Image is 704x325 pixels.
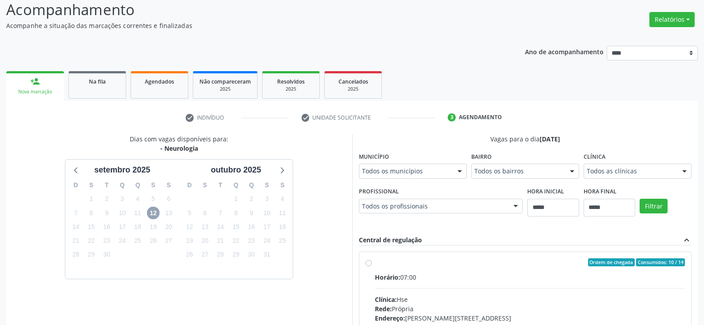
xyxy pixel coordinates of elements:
div: 3 [448,113,456,121]
label: Profissional [359,185,399,199]
div: S [259,178,275,192]
span: quinta-feira, 23 de outubro de 2025 [245,235,258,247]
div: T [213,178,228,192]
span: segunda-feira, 6 de outubro de 2025 [199,207,211,219]
div: Agendamento [459,113,502,121]
span: terça-feira, 14 de outubro de 2025 [214,221,227,233]
span: Clínica: [375,295,397,304]
span: terça-feira, 9 de setembro de 2025 [100,207,113,219]
p: Ano de acompanhamento [525,46,604,57]
span: quarta-feira, 29 de outubro de 2025 [230,249,242,261]
div: Q [115,178,130,192]
div: Central de regulação [359,235,422,245]
span: sábado, 13 de setembro de 2025 [163,207,175,219]
div: Q [130,178,146,192]
div: S [146,178,161,192]
span: sexta-feira, 24 de outubro de 2025 [261,235,273,247]
span: [DATE] [540,135,560,143]
span: domingo, 28 de setembro de 2025 [70,249,82,261]
div: Hse [375,295,685,304]
span: quinta-feira, 11 de setembro de 2025 [131,207,144,219]
span: sábado, 20 de setembro de 2025 [163,221,175,233]
span: Agendados [145,78,174,85]
span: quinta-feira, 2 de outubro de 2025 [245,193,258,205]
span: Todos os municípios [362,167,449,176]
span: domingo, 26 de outubro de 2025 [183,249,196,261]
span: quarta-feira, 3 de setembro de 2025 [116,193,128,205]
span: terça-feira, 7 de outubro de 2025 [214,207,227,219]
span: Todos as clínicas [587,167,673,176]
div: - Neurologia [130,144,228,153]
label: Hora inicial [527,185,564,199]
span: quarta-feira, 15 de outubro de 2025 [230,221,242,233]
span: segunda-feira, 29 de setembro de 2025 [85,249,98,261]
div: [PERSON_NAME][STREET_ADDRESS] [375,313,685,323]
div: 07:00 [375,273,685,282]
span: Resolvidos [277,78,305,85]
button: Relatórios [649,12,695,27]
span: domingo, 12 de outubro de 2025 [183,221,196,233]
span: quarta-feira, 1 de outubro de 2025 [230,193,242,205]
span: Não compareceram [199,78,251,85]
label: Município [359,150,389,164]
div: 2025 [331,86,375,92]
div: setembro 2025 [91,164,154,176]
span: sexta-feira, 31 de outubro de 2025 [261,249,273,261]
span: domingo, 7 de setembro de 2025 [70,207,82,219]
span: segunda-feira, 20 de outubro de 2025 [199,235,211,247]
span: sexta-feira, 3 de outubro de 2025 [261,193,273,205]
span: quarta-feira, 10 de setembro de 2025 [116,207,128,219]
span: terça-feira, 21 de outubro de 2025 [214,235,227,247]
label: Bairro [471,150,492,164]
div: S [197,178,213,192]
span: quinta-feira, 4 de setembro de 2025 [131,193,144,205]
span: quarta-feira, 22 de outubro de 2025 [230,235,242,247]
span: terça-feira, 23 de setembro de 2025 [100,235,113,247]
span: Horário: [375,273,400,281]
div: S [274,178,290,192]
div: person_add [30,76,40,86]
span: Rede: [375,305,392,313]
span: sábado, 18 de outubro de 2025 [276,221,289,233]
span: quarta-feira, 17 de setembro de 2025 [116,221,128,233]
span: sábado, 4 de outubro de 2025 [276,193,289,205]
span: Na fila [89,78,106,85]
span: sexta-feira, 12 de setembro de 2025 [147,207,159,219]
span: domingo, 5 de outubro de 2025 [183,207,196,219]
i: expand_less [682,235,692,245]
span: segunda-feira, 15 de setembro de 2025 [85,221,98,233]
span: Ordem de chegada [588,258,635,266]
span: quarta-feira, 8 de outubro de 2025 [230,207,242,219]
span: sábado, 11 de outubro de 2025 [276,207,289,219]
span: sexta-feira, 19 de setembro de 2025 [147,221,159,233]
p: Acompanhe a situação das marcações correntes e finalizadas [6,21,490,30]
span: terça-feira, 30 de setembro de 2025 [100,249,113,261]
div: D [68,178,84,192]
span: Consumidos: 10 / 14 [636,258,685,266]
div: Vagas para o dia [359,134,692,144]
span: domingo, 19 de outubro de 2025 [183,235,196,247]
span: segunda-feira, 8 de setembro de 2025 [85,207,98,219]
span: sábado, 6 de setembro de 2025 [163,193,175,205]
span: Endereço: [375,314,405,322]
span: segunda-feira, 1 de setembro de 2025 [85,193,98,205]
div: Nova marcação [12,88,58,95]
div: Q [228,178,244,192]
span: quinta-feira, 18 de setembro de 2025 [131,221,144,233]
span: Todos os profissionais [362,202,505,211]
span: sexta-feira, 17 de outubro de 2025 [261,221,273,233]
div: Dias com vagas disponíveis para: [130,134,228,153]
label: Clínica [584,150,605,164]
div: outubro 2025 [207,164,265,176]
div: 2025 [199,86,251,92]
div: S [161,178,176,192]
span: quinta-feira, 16 de outubro de 2025 [245,221,258,233]
span: segunda-feira, 13 de outubro de 2025 [199,221,211,233]
div: D [182,178,197,192]
span: sexta-feira, 10 de outubro de 2025 [261,207,273,219]
div: 2025 [269,86,313,92]
span: quinta-feira, 25 de setembro de 2025 [131,235,144,247]
span: terça-feira, 28 de outubro de 2025 [214,249,227,261]
span: segunda-feira, 22 de setembro de 2025 [85,235,98,247]
span: terça-feira, 16 de setembro de 2025 [100,221,113,233]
